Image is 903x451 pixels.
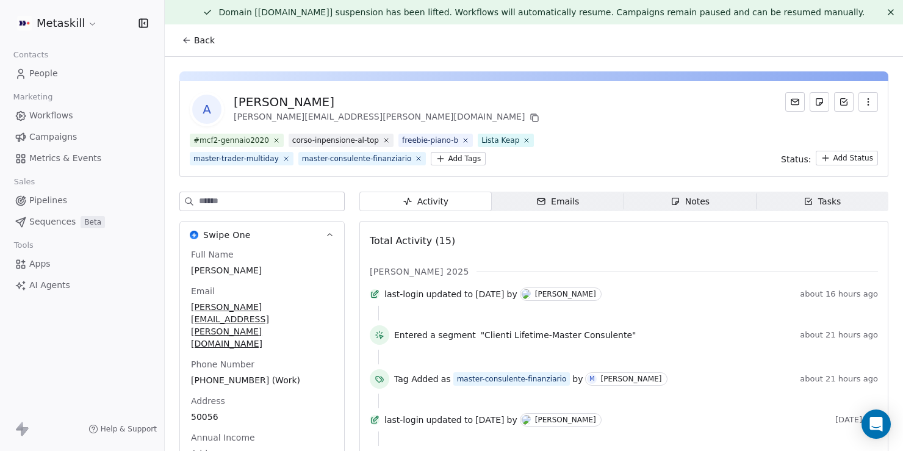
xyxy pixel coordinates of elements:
[816,151,878,165] button: Add Status
[481,329,636,341] span: "Clienti Lifetime-Master Consulente"
[475,414,504,426] span: [DATE]
[800,330,878,340] span: about 21 hours ago
[29,67,58,80] span: People
[189,358,257,370] span: Phone Number
[180,222,344,248] button: Swipe OneSwipe One
[81,216,105,228] span: Beta
[370,235,455,247] span: Total Activity (15)
[402,135,458,146] div: freebie-piano-b
[9,173,40,191] span: Sales
[589,374,595,384] div: M
[394,329,476,341] span: Entered a segment
[522,415,531,425] img: R
[800,289,878,299] span: about 16 hours ago
[174,29,222,51] button: Back
[536,195,579,208] div: Emails
[10,148,154,168] a: Metrics & Events
[507,414,517,426] span: by
[234,93,542,110] div: [PERSON_NAME]
[481,135,519,146] div: Lista Keap
[191,411,333,423] span: 50056
[194,34,215,46] span: Back
[10,275,154,295] a: AI Agents
[190,231,198,239] img: Swipe One
[426,414,473,426] span: updated to
[191,374,333,386] span: [PHONE_NUMBER] (Work)
[234,110,542,125] div: [PERSON_NAME][EMAIL_ADDRESS][PERSON_NAME][DOMAIN_NAME]
[88,424,157,434] a: Help & Support
[189,431,257,444] span: Annual Income
[370,265,469,278] span: [PERSON_NAME] 2025
[10,63,154,84] a: People
[475,288,504,300] span: [DATE]
[600,375,661,383] div: [PERSON_NAME]
[394,373,439,385] span: Tag Added
[193,153,279,164] div: master-trader-multiday
[29,109,73,122] span: Workflows
[218,7,865,17] span: Domain [[DOMAIN_NAME]] suspension has been lifted. Workflows will automatically resume. Campaigns...
[572,373,583,385] span: by
[193,135,269,146] div: #mcf2-gennaio2020
[10,190,154,211] a: Pipelines
[441,373,451,385] span: as
[29,279,70,292] span: AI Agents
[29,258,51,270] span: Apps
[191,301,333,350] span: [PERSON_NAME][EMAIL_ADDRESS][PERSON_NAME][DOMAIN_NAME]
[17,16,32,31] img: AVATAR%20METASKILL%20-%20Colori%20Positivo.png
[189,395,228,407] span: Address
[192,95,221,124] span: A
[384,288,423,300] span: last-login
[101,424,157,434] span: Help & Support
[535,416,596,424] div: [PERSON_NAME]
[29,152,101,165] span: Metrics & Events
[522,289,531,299] img: R
[29,194,67,207] span: Pipelines
[10,127,154,147] a: Campaigns
[292,135,379,146] div: corso-inpensione-al-top
[535,290,596,298] div: [PERSON_NAME]
[189,285,217,297] span: Email
[29,131,77,143] span: Campaigns
[835,415,878,425] span: [DATE]
[302,153,412,164] div: master-consulente-finanziario
[191,264,333,276] span: [PERSON_NAME]
[189,248,236,261] span: Full Name
[203,229,251,241] span: Swipe One
[10,254,154,274] a: Apps
[29,215,76,228] span: Sequences
[9,236,38,254] span: Tools
[457,373,567,384] div: master-consulente-finanziario
[8,88,58,106] span: Marketing
[10,212,154,232] a: SequencesBeta
[804,195,841,208] div: Tasks
[8,46,54,64] span: Contacts
[10,106,154,126] a: Workflows
[671,195,710,208] div: Notes
[781,153,811,165] span: Status:
[37,15,85,31] span: Metaskill
[507,288,517,300] span: by
[15,13,100,34] button: Metaskill
[426,288,473,300] span: updated to
[800,374,878,384] span: about 21 hours ago
[431,152,486,165] button: Add Tags
[384,414,423,426] span: last-login
[862,410,891,439] div: Open Intercom Messenger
